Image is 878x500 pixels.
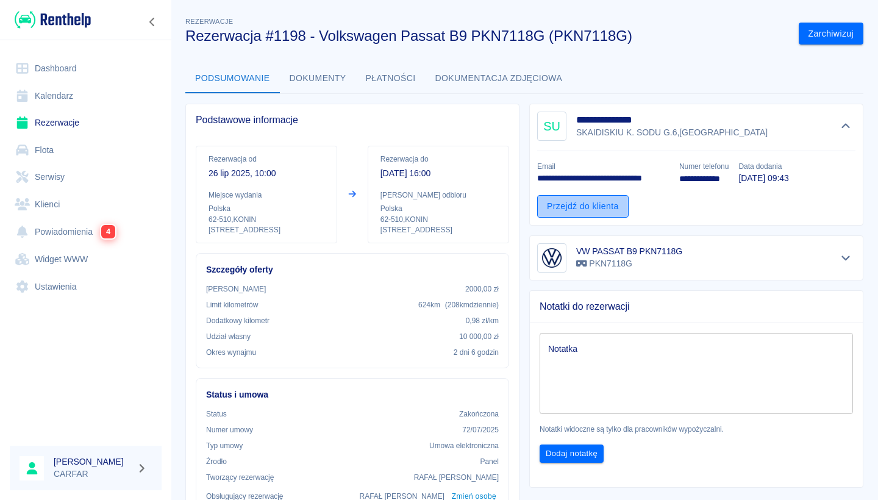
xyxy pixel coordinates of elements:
p: Data dodania [738,161,788,172]
span: 4 [101,225,115,238]
button: Zwiń nawigację [143,14,162,30]
p: Panel [480,456,499,467]
p: Miejsce wydania [209,190,324,201]
p: Notatki widoczne są tylko dla pracowników wypożyczalni. [540,424,853,435]
a: Rezerwacje [10,109,162,137]
h3: Rezerwacja #1198 - Volkswagen Passat B9 PKN7118G (PKN7118G) [185,27,789,45]
img: Image [540,246,564,270]
p: CARFAR [54,468,132,480]
a: Przejdź do klienta [537,195,629,218]
span: ( 208 km dziennie ) [445,301,499,309]
span: Podstawowe informacje [196,114,509,126]
p: SKAIDISKIU K. SODU G.6 , [GEOGRAPHIC_DATA] [576,126,768,139]
p: Numer umowy [206,424,253,435]
p: Polska [209,203,324,214]
a: Renthelp logo [10,10,91,30]
a: Kalendarz [10,82,162,110]
p: Umowa elektroniczna [429,440,499,451]
p: Typ umowy [206,440,243,451]
p: [PERSON_NAME] [206,284,266,295]
button: Ukryj szczegóły [836,118,856,135]
p: Polska [380,203,496,214]
button: Płatności [356,64,426,93]
button: Zarchiwizuj [799,23,863,45]
h6: Status i umowa [206,388,499,401]
p: Tworzący rezerwację [206,472,274,483]
p: [DATE] 16:00 [380,167,496,180]
p: Limit kilometrów [206,299,258,310]
p: Email [537,161,669,172]
span: Rezerwacje [185,18,233,25]
p: 62-510 , KONIN [380,214,496,225]
a: Serwisy [10,163,162,191]
p: 2 dni 6 godzin [454,347,499,358]
p: [DATE] 09:43 [738,172,788,185]
button: Dodaj notatkę [540,445,604,463]
p: Udział własny [206,331,251,342]
p: 624 km [418,299,499,310]
p: 10 000,00 zł [459,331,499,342]
p: Status [206,409,227,420]
a: Klienci [10,191,162,218]
a: Ustawienia [10,273,162,301]
p: Numer telefonu [679,161,729,172]
h6: Szczegóły oferty [206,263,499,276]
p: 0,98 zł /km [466,315,499,326]
button: Podsumowanie [185,64,280,93]
button: Dokumenty [280,64,356,93]
p: 62-510 , KONIN [209,214,324,225]
p: [STREET_ADDRESS] [209,225,324,235]
p: 72/07/2025 [462,424,499,435]
p: [PERSON_NAME] odbioru [380,190,496,201]
a: Widget WWW [10,246,162,273]
p: Rezerwacja od [209,154,324,165]
p: Dodatkowy kilometr [206,315,269,326]
a: Dashboard [10,55,162,82]
img: Renthelp logo [15,10,91,30]
h6: [PERSON_NAME] [54,455,132,468]
p: 26 lip 2025, 10:00 [209,167,324,180]
p: Okres wynajmu [206,347,256,358]
div: SU [537,112,566,141]
a: Flota [10,137,162,164]
p: Żrodło [206,456,227,467]
p: RAFAŁ [PERSON_NAME] [414,472,499,483]
button: Dokumentacja zdjęciowa [426,64,573,93]
p: Rezerwacja do [380,154,496,165]
p: [STREET_ADDRESS] [380,225,496,235]
p: PKN7118G [576,257,682,270]
button: Pokaż szczegóły [836,249,856,266]
p: Zakończona [459,409,499,420]
span: Notatki do rezerwacji [540,301,853,313]
p: 2000,00 zł [465,284,499,295]
h6: VW PASSAT B9 PKN7118G [576,245,682,257]
a: Powiadomienia4 [10,218,162,246]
